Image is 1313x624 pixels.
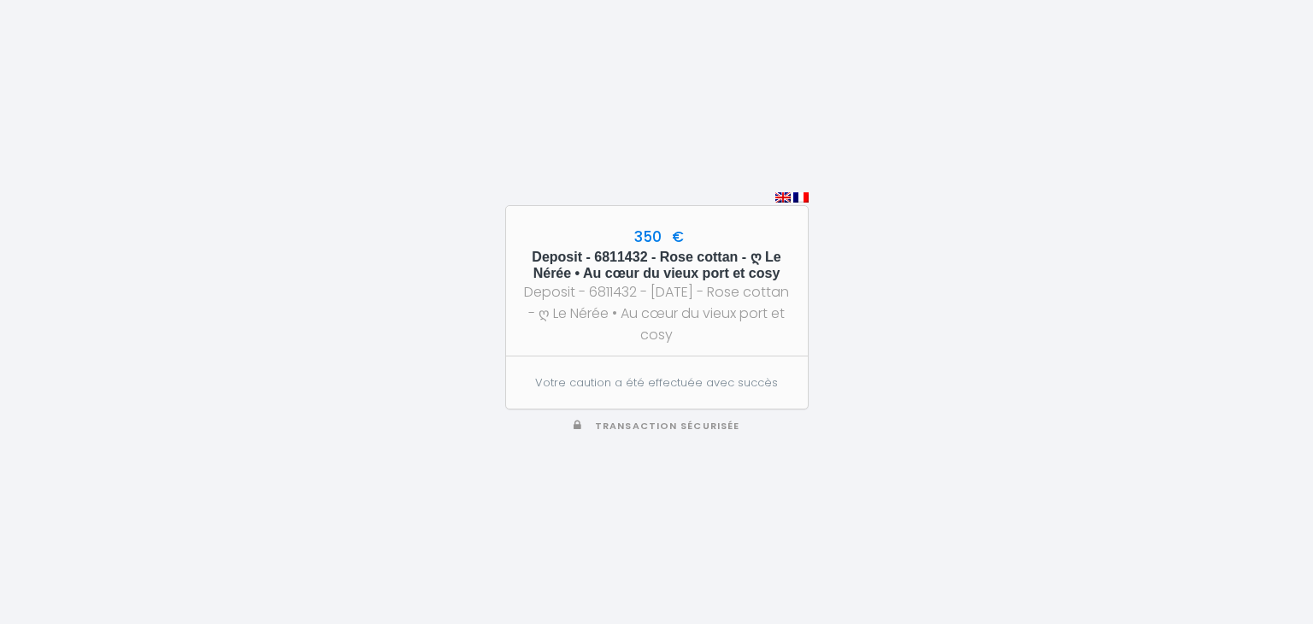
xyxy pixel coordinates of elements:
span: Transaction sécurisée [595,420,739,433]
div: Deposit - 6811432 - [DATE] - Rose cottan - ღ Le Nérée • Au cœur du vieux port et cosy [521,281,792,345]
img: fr.png [793,192,809,203]
h5: Deposit - 6811432 - Rose cottan - ღ Le Nérée • Au cœur du vieux port et cosy [521,249,792,281]
p: Votre caution a été effectuée avec succès [524,374,788,391]
span: 350 € [630,227,684,247]
img: en.png [775,192,791,203]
